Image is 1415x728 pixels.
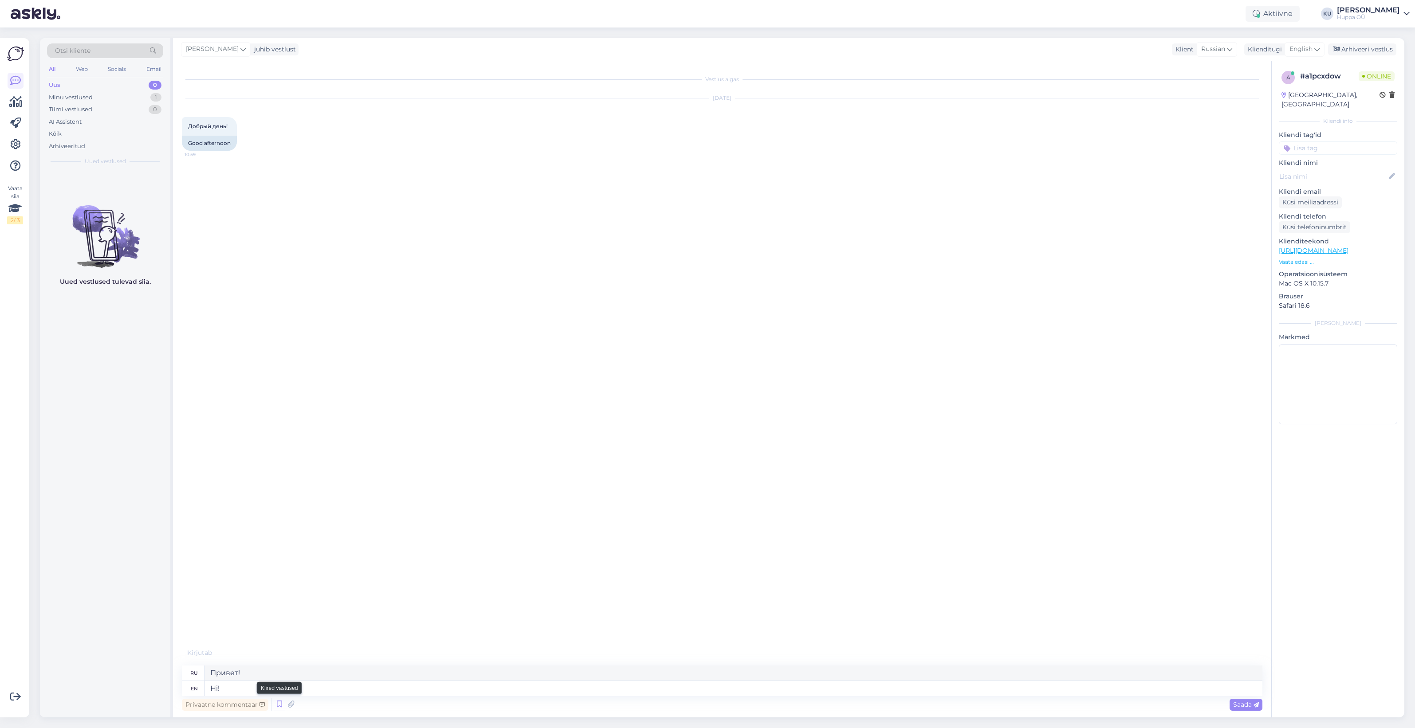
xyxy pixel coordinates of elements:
[145,63,163,75] div: Email
[1279,221,1350,233] div: Küsi telefoninumbrit
[49,129,62,138] div: Kõik
[49,117,82,126] div: AI Assistent
[1279,172,1387,181] input: Lisa nimi
[1279,158,1397,168] p: Kliendi nimi
[1201,44,1225,54] span: Russian
[186,44,239,54] span: [PERSON_NAME]
[1337,7,1410,21] a: [PERSON_NAME]Huppa OÜ
[1233,701,1259,708] span: Saada
[1279,279,1397,288] p: Mac OS X 10.15.7
[47,63,57,75] div: All
[49,93,93,102] div: Minu vestlused
[1321,8,1333,20] div: KU
[1279,117,1397,125] div: Kliendi info
[1279,270,1397,279] p: Operatsioonisüsteem
[182,75,1262,83] div: Vestlus algas
[49,81,60,90] div: Uus
[1279,247,1348,254] a: [URL][DOMAIN_NAME]
[251,45,296,54] div: juhib vestlust
[1246,6,1300,22] div: Aktiivne
[1328,43,1396,55] div: Arhiveeri vestlus
[182,94,1262,102] div: [DATE]
[149,81,161,90] div: 0
[205,665,1262,681] textarea: Привет!
[182,648,1262,658] div: Kirjutab
[49,142,85,151] div: Arhiveeritud
[1281,90,1380,109] div: [GEOGRAPHIC_DATA], [GEOGRAPHIC_DATA]
[191,681,198,696] div: en
[1289,44,1313,54] span: English
[60,277,151,286] p: Uued vestlused tulevad siia.
[1172,45,1194,54] div: Klient
[40,189,170,269] img: No chats
[1337,7,1400,14] div: [PERSON_NAME]
[1279,212,1397,221] p: Kliendi telefon
[190,665,198,681] div: ru
[182,699,268,711] div: Privaatne kommentaar
[85,157,126,165] span: Uued vestlused
[1279,258,1397,266] p: Vaata edasi ...
[212,649,213,657] span: .
[7,216,23,224] div: 2 / 3
[1279,196,1342,208] div: Küsi meiliaadressi
[1279,319,1397,327] div: [PERSON_NAME]
[1279,301,1397,310] p: Safari 18.6
[1279,187,1397,196] p: Kliendi email
[150,93,161,102] div: 1
[185,151,218,158] span: 10:59
[1286,74,1290,81] span: a
[1279,333,1397,342] p: Märkmed
[1279,141,1397,155] input: Lisa tag
[49,105,92,114] div: Tiimi vestlused
[1244,45,1282,54] div: Klienditugi
[149,105,161,114] div: 0
[106,63,128,75] div: Socials
[261,684,298,692] small: Kiired vastused
[1279,130,1397,140] p: Kliendi tag'id
[74,63,90,75] div: Web
[188,123,228,129] span: Добрый день!
[1359,71,1395,81] span: Online
[55,46,90,55] span: Otsi kliente
[1300,71,1359,82] div: # a1pcxdow
[1279,237,1397,246] p: Klienditeekond
[1279,292,1397,301] p: Brauser
[182,136,237,151] div: Good afternoon
[7,184,23,224] div: Vaata siia
[1337,14,1400,21] div: Huppa OÜ
[205,681,1262,696] textarea: Hi!
[7,45,24,62] img: Askly Logo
